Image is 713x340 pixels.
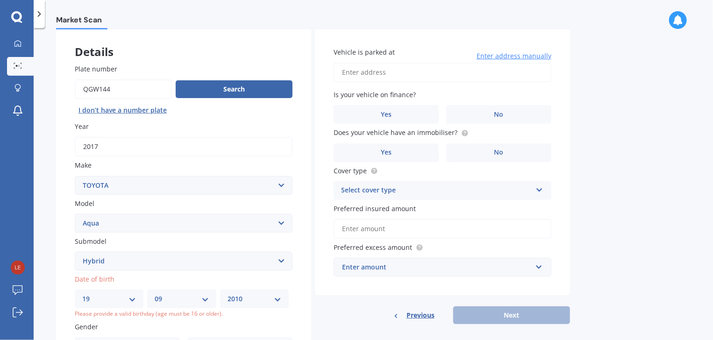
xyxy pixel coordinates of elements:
span: Model [75,199,94,208]
div: Please provide a valid birthday (age must be 16 or older). [75,310,292,318]
span: Does your vehicle have an immobiliser? [334,128,457,137]
span: Date of birth [75,275,114,283]
span: Preferred excess amount [334,243,412,252]
span: Submodel [75,237,107,246]
span: Previous [406,308,435,322]
img: 1be077b9cff709abccfb9262b077a6ab [11,261,25,275]
span: Enter address manually [477,51,551,61]
span: Make [75,161,92,170]
input: Enter address [334,63,551,82]
span: Cover type [334,166,367,175]
span: Is your vehicle on finance? [334,90,416,99]
span: Plate number [75,64,117,73]
button: I don’t have a number plate [75,103,171,118]
span: Preferred insured amount [334,204,416,213]
span: Vehicle is parked at [334,48,395,57]
input: Enter plate number [75,79,172,99]
span: Market Scan [56,15,107,28]
button: Search [176,80,292,98]
div: Enter amount [342,262,532,272]
span: No [494,111,504,119]
span: No [494,149,504,156]
span: Gender [75,322,98,331]
span: Yes [381,111,392,119]
span: Year [75,122,89,131]
div: Details [56,28,311,57]
input: YYYY [75,137,292,156]
div: Select cover type [341,185,532,196]
input: Enter amount [334,219,551,239]
span: Yes [381,149,392,156]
